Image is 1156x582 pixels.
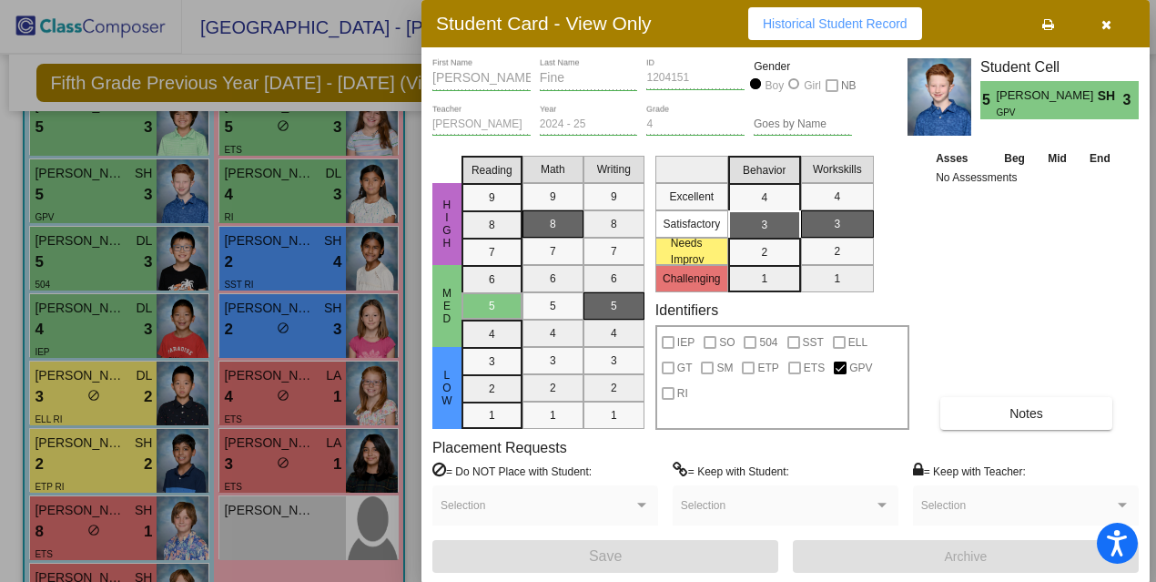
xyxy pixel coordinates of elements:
[1037,148,1078,168] th: Mid
[804,357,825,379] span: ETS
[1123,89,1139,111] span: 3
[439,287,455,325] span: Med
[803,332,824,353] span: SST
[646,72,745,85] input: Enter ID
[980,89,996,111] span: 5
[677,332,695,353] span: IEP
[719,332,735,353] span: SO
[432,118,531,131] input: teacher
[945,549,988,564] span: Archive
[848,332,867,353] span: ELL
[931,168,1122,187] td: No Assessments
[432,439,567,456] label: Placement Requests
[765,77,785,94] div: Boy
[716,357,733,379] span: SM
[439,199,455,250] span: HIgh
[432,462,592,480] label: = Do NOT Place with Student:
[646,118,745,131] input: grade
[913,462,1026,480] label: = Keep with Teacher:
[996,87,1097,106] span: [PERSON_NAME]
[432,540,778,573] button: Save
[931,148,992,168] th: Asses
[748,7,922,40] button: Historical Student Record
[754,118,852,131] input: goes by name
[677,357,693,379] span: GT
[803,77,821,94] div: Girl
[655,301,718,319] label: Identifiers
[841,75,857,97] span: NB
[1098,87,1123,106] span: SH
[940,397,1112,430] button: Notes
[849,357,872,379] span: GPV
[1009,406,1043,421] span: Notes
[759,332,777,353] span: 504
[436,12,652,35] h3: Student Card - View Only
[992,148,1036,168] th: Beg
[439,369,455,407] span: Low
[996,106,1084,119] span: GPV
[757,357,778,379] span: ETP
[1078,148,1121,168] th: End
[673,462,789,480] label: = Keep with Student:
[793,540,1139,573] button: Archive
[677,383,688,404] span: RI
[540,118,638,131] input: year
[589,548,622,564] span: Save
[754,58,852,75] mat-label: Gender
[980,58,1139,76] h3: Student Cell
[763,16,908,31] span: Historical Student Record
